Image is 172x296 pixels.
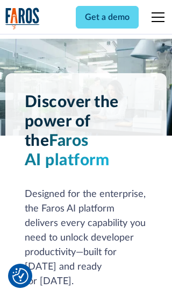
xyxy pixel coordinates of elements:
h1: Discover the power of the [25,93,148,170]
a: Get a demo [76,6,139,29]
span: Faros AI platform [25,133,110,168]
img: Revisit consent button [12,268,28,284]
div: menu [145,4,167,30]
div: Designed for the enterprise, the Faros AI platform delivers every capability you need to unlock d... [25,187,148,289]
img: Logo of the analytics and reporting company Faros. [5,8,40,30]
button: Cookie Settings [12,268,28,284]
a: home [5,8,40,30]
